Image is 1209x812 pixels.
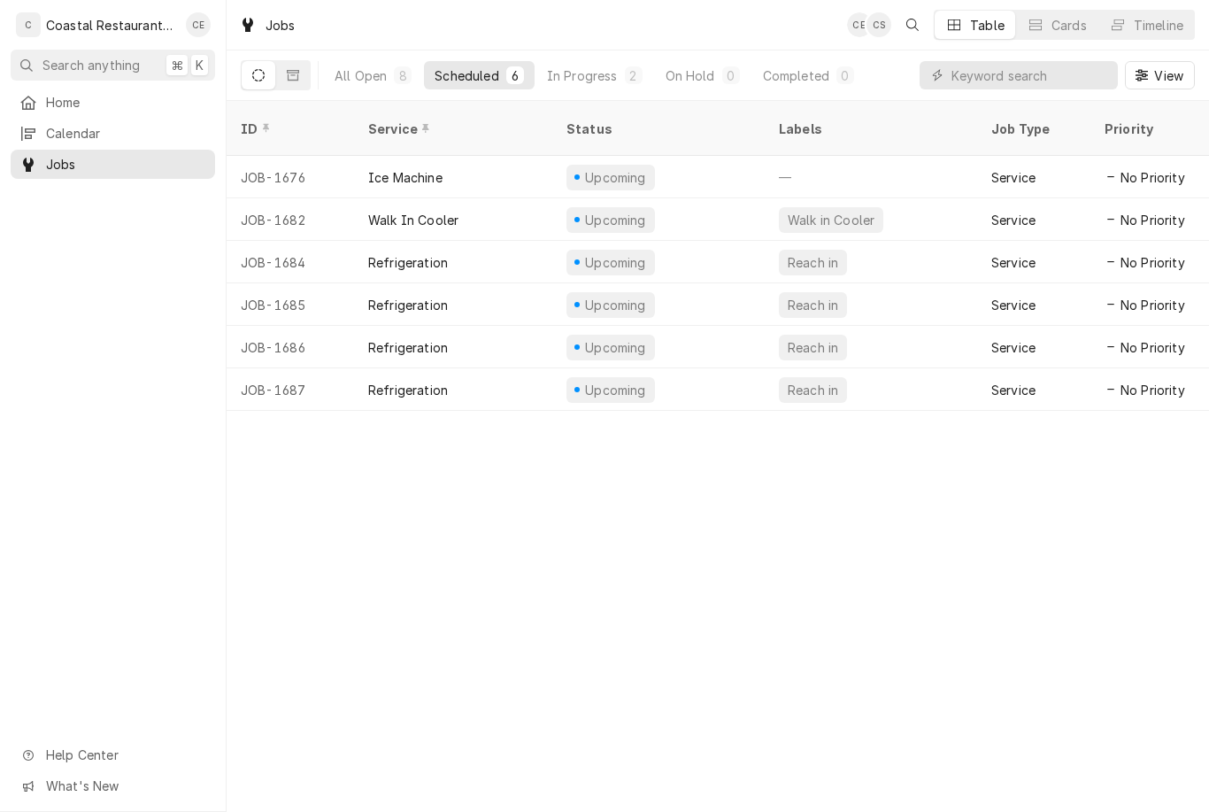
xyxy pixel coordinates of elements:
span: Calendar [46,124,206,143]
div: Cards [1051,16,1087,35]
span: View [1151,66,1187,85]
div: 0 [840,66,851,85]
span: Search anything [42,56,140,74]
div: JOB-1687 [227,368,354,411]
div: Scheduled [435,66,498,85]
div: Job Type [991,120,1076,138]
div: Refrigeration [368,338,448,357]
div: CE [847,12,872,37]
span: What's New [46,777,204,795]
div: Reach in [786,253,840,272]
span: Jobs [46,155,206,174]
span: No Priority [1120,338,1185,357]
span: No Priority [1120,296,1185,314]
div: Reach in [786,296,840,314]
div: Status [566,120,747,138]
div: Completed [763,66,829,85]
div: On Hold [666,66,715,85]
div: Walk In Cooler [368,211,458,229]
div: JOB-1686 [227,326,354,368]
div: Service [991,211,1036,229]
span: No Priority [1120,381,1185,399]
div: Refrigeration [368,253,448,272]
div: Service [991,296,1036,314]
a: Go to What's New [11,771,215,800]
div: Chris Sockriter's Avatar [866,12,891,37]
div: 6 [510,66,520,85]
div: Refrigeration [368,381,448,399]
div: Ice Machine [368,168,443,187]
span: ⌘ [171,56,183,74]
div: Service [991,381,1036,399]
span: Home [46,93,206,112]
div: 0 [726,66,736,85]
div: Priority [1105,120,1200,138]
span: No Priority [1120,253,1185,272]
div: Refrigeration [368,296,448,314]
div: Upcoming [583,338,649,357]
div: Table [970,16,1005,35]
div: Upcoming [583,253,649,272]
div: JOB-1676 [227,156,354,198]
div: JOB-1682 [227,198,354,241]
a: Jobs [11,150,215,179]
div: JOB-1685 [227,283,354,326]
div: Walk in Cooler [786,211,876,229]
div: C [16,12,41,37]
div: Labels [779,120,963,138]
a: Home [11,88,215,117]
div: All Open [335,66,387,85]
a: Calendar [11,119,215,148]
div: Upcoming [583,168,649,187]
span: Help Center [46,746,204,764]
div: 2 [628,66,639,85]
div: — [765,156,977,198]
div: Upcoming [583,296,649,314]
span: No Priority [1120,211,1185,229]
div: Reach in [786,381,840,399]
div: CE [186,12,211,37]
a: Go to Help Center [11,740,215,769]
div: JOB-1684 [227,241,354,283]
button: Open search [898,11,927,39]
div: 8 [397,66,408,85]
div: Reach in [786,338,840,357]
div: Carlos Espin's Avatar [186,12,211,37]
div: In Progress [547,66,618,85]
div: Service [368,120,535,138]
span: No Priority [1120,168,1185,187]
button: Search anything⌘K [11,50,215,81]
div: Coastal Restaurant Repair [46,16,176,35]
div: Service [991,338,1036,357]
div: CS [866,12,891,37]
div: ID [241,120,336,138]
div: Timeline [1134,16,1183,35]
div: Service [991,168,1036,187]
div: Service [991,253,1036,272]
span: K [196,56,204,74]
input: Keyword search [951,61,1109,89]
div: Upcoming [583,381,649,399]
button: View [1125,61,1195,89]
div: Carlos Espin's Avatar [847,12,872,37]
div: Upcoming [583,211,649,229]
